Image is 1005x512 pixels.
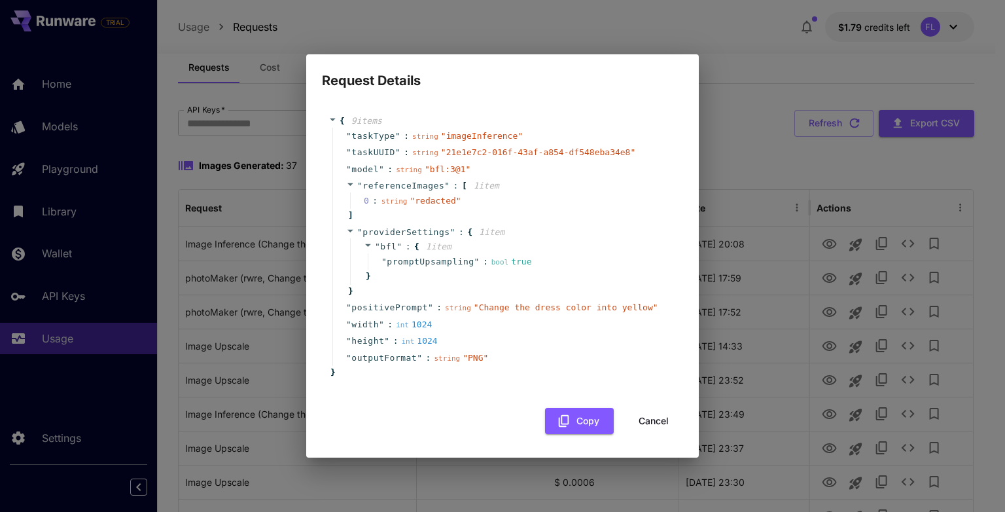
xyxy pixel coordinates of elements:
span: outputFormat [351,352,417,365]
span: model [351,163,379,176]
span: : [393,335,398,348]
div: true [491,255,532,268]
span: : [453,179,459,192]
span: : [404,130,409,143]
span: width [351,318,379,331]
span: " [444,181,450,191]
span: : [387,318,393,331]
span: " Change the dress color into yellow " [474,302,658,312]
span: " [417,353,422,363]
span: " [346,320,351,329]
button: Copy [545,408,614,435]
span: " [384,336,389,346]
span: " [346,147,351,157]
span: " [395,147,400,157]
span: int [396,321,409,329]
button: Cancel [624,408,683,435]
span: " [357,181,362,191]
span: " imageInference " [441,131,523,141]
span: " [346,164,351,174]
span: positivePrompt [351,301,428,314]
span: ] [346,209,353,222]
span: taskUUID [351,146,395,159]
span: providerSettings [362,227,450,237]
div: : [372,194,378,208]
span: 1 item [426,242,451,251]
span: " [379,320,384,329]
span: taskType [351,130,395,143]
span: " [346,131,351,141]
span: string [412,132,438,141]
span: string [445,304,471,312]
span: : [404,146,409,159]
span: bool [491,258,509,266]
span: : [483,255,488,268]
span: " [381,257,387,266]
span: 0 [364,194,381,208]
span: " bfl:3@1 " [425,164,470,174]
span: string [434,354,460,363]
span: " [474,257,480,266]
span: : [426,352,431,365]
span: " [346,302,351,312]
h2: Request Details [306,54,699,91]
span: " [375,242,380,251]
span: " [346,336,351,346]
span: " [428,302,433,312]
span: bfl [380,242,397,251]
span: { [340,115,345,128]
span: " 21e1e7c2-016f-43af-a854-df548eba34e8 " [441,147,635,157]
span: " [379,164,384,174]
span: " [450,227,455,237]
span: { [414,240,419,253]
div: 1024 [396,318,432,331]
div: 1024 [401,335,437,348]
span: : [387,163,393,176]
span: [ [462,179,467,192]
span: " [395,131,400,141]
span: : [406,240,411,253]
span: } [346,285,353,298]
span: string [381,197,408,206]
span: } [328,366,336,379]
span: { [467,226,472,239]
span: : [436,301,442,314]
span: } [364,270,371,283]
span: " [357,227,362,237]
span: string [412,149,438,157]
span: " PNG " [463,353,488,363]
span: int [401,337,414,346]
span: " [346,353,351,363]
span: 9 item s [351,116,382,126]
span: referenceImages [362,181,444,191]
span: height [351,335,384,348]
span: promptUpsampling [387,255,474,268]
span: 1 item [479,227,504,237]
span: string [396,166,422,174]
span: 1 item [474,181,499,191]
span: : [459,226,464,239]
span: " [397,242,402,251]
span: " redacted " [410,196,461,206]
